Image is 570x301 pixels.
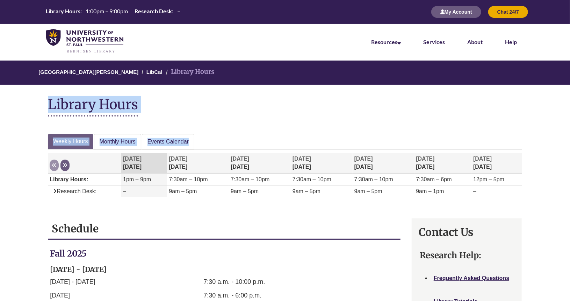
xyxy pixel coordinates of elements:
img: UNWSP Library Logo [46,29,123,54]
th: Research Desk: [132,7,174,15]
span: – [123,188,126,194]
h1: Contact Us [419,225,515,239]
a: Events Calendar [142,134,194,150]
th: [DATE] [353,153,414,173]
div: Week at a glance [48,134,522,208]
strong: [DATE] - [DATE] [50,265,107,274]
a: LibCal [146,69,163,75]
span: 7:30am – 10pm [169,176,208,182]
span: 12pm – 5pm [473,176,504,182]
span: 7:30 a.m. - 10:00 p.m. [203,278,265,285]
span: [DATE] [354,156,373,162]
button: Previous week [50,160,59,171]
span: [DATE] [50,292,70,299]
a: Chat 24/7 [488,9,528,15]
span: [DATE] - [DATE] [50,278,95,285]
th: [DATE] [229,153,291,173]
span: 7:30am – 10pm [231,176,269,182]
a: About [467,38,483,45]
a: Services [423,38,445,45]
a: Help [505,38,517,45]
span: 7:30am – 10pm [293,176,331,182]
th: [DATE] [414,153,472,173]
span: 7:30am – 6pm [416,176,452,182]
h1: Library Hours [48,97,138,117]
span: 7:30am – 10pm [354,176,393,182]
th: [DATE] [167,153,229,173]
span: [DATE] [123,156,142,162]
li: Library Hours [164,67,214,77]
span: – [473,188,476,194]
strong: Fall 2025 [50,248,87,259]
a: Weekly Hours [48,134,93,149]
button: My Account [431,6,481,18]
span: [DATE] [169,156,187,162]
span: 7:30 a.m. - 6:00 p.m. [203,292,261,299]
span: 9am – 5pm [169,188,197,194]
h1: Schedule [52,222,397,235]
span: [DATE] [293,156,311,162]
th: [DATE] [121,153,167,173]
th: Library Hours: [43,7,83,15]
a: [GEOGRAPHIC_DATA][PERSON_NAME] [38,69,138,75]
a: Frequently Asked Questions [434,275,509,281]
span: Research Desk: [50,188,96,194]
a: Monthly Hours [94,134,141,150]
strong: Research Help: [420,250,481,261]
a: My Account [431,9,481,15]
span: [DATE] [473,156,492,162]
span: 1pm – 9pm [123,176,151,182]
span: 9am – 5pm [293,188,320,194]
span: 9am – 1pm [416,188,444,194]
td: Library Hours: [48,174,121,185]
a: Resources [371,38,401,45]
nav: Breadcrumb [48,61,522,85]
span: [DATE] [416,156,435,162]
span: 9am – 5pm [354,188,382,194]
button: Chat 24/7 [488,6,528,18]
span: 1:00pm – 9:00pm [86,8,128,14]
th: [DATE] [471,153,522,173]
span: [DATE] [231,156,249,162]
button: Next week [60,160,70,171]
span: – [178,8,181,14]
span: 9am – 5pm [231,188,259,194]
th: [DATE] [291,153,353,173]
a: Hours Today [43,7,183,16]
